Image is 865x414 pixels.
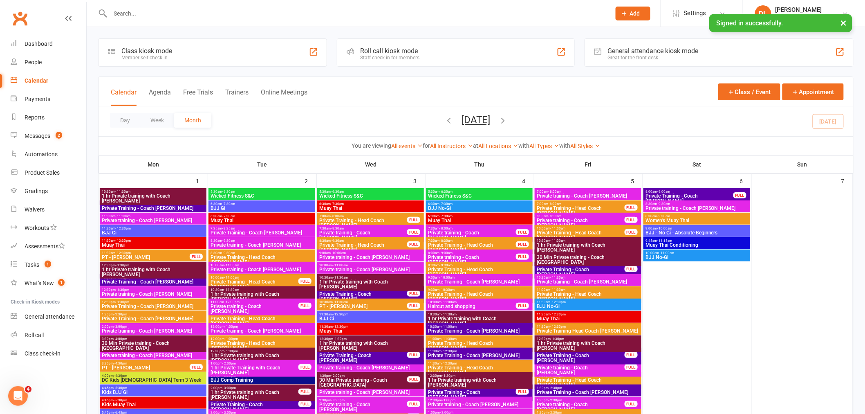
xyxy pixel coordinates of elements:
span: - 1:00pm [224,337,238,341]
span: Private training - Coach [PERSON_NAME] [101,328,205,333]
span: - 11:00am [550,239,565,243]
span: 12:30pm [319,337,422,341]
span: - 1:30pm [116,300,129,304]
a: Dashboard [11,35,86,53]
span: Private Training - Head Coach [PERSON_NAME] [319,218,408,228]
span: Private Training - Coach [PERSON_NAME] [428,328,531,333]
span: Private Training - Coach [PERSON_NAME] [536,267,625,277]
span: Private Training Head Coach [PERSON_NAME] [536,328,640,333]
span: - 11:00am [224,263,239,267]
span: 12:30pm [101,300,205,304]
div: Roll call kiosk mode [360,47,419,55]
span: Private Training - Head Coach [PERSON_NAME] [210,316,314,326]
span: 10:30am [319,300,408,304]
span: - 7:30am [222,214,235,218]
span: PT - [PERSON_NAME] [101,255,190,260]
span: 11:00am [210,300,299,304]
span: 8:00am [645,190,734,193]
span: - 11:00am [550,227,565,230]
div: Member self check-in [121,55,172,61]
span: - 8:30am [439,239,453,243]
span: 7:00am [536,202,625,206]
div: People [25,59,42,65]
div: Class check-in [25,350,61,357]
a: Workouts [11,219,86,237]
div: General attendance [25,313,74,320]
span: Private training - Coach [PERSON_NAME] [101,292,205,297]
button: [DATE] [462,114,490,126]
span: - 3:00pm [114,325,127,328]
span: Private Training - Coach [PERSON_NAME] [101,316,205,321]
span: Private Training - Coach [PERSON_NAME] [428,279,531,284]
span: BJJ No-Gi [536,304,640,309]
strong: You are viewing [352,142,391,149]
div: Class kiosk mode [121,47,172,55]
span: 10:30am [210,288,314,292]
span: Private Training - Coach [PERSON_NAME] [645,193,734,203]
div: FULL [625,205,638,211]
span: 11:30am [101,239,205,243]
span: - 7:30am [439,214,453,218]
span: 8:30am [645,202,748,206]
span: 8:30am [645,214,748,218]
span: - 6:30am [439,190,453,193]
span: 12:30pm [101,263,205,267]
span: - 10:00am [439,276,455,279]
div: FULL [407,303,420,309]
a: Waivers [11,200,86,219]
div: 6 [740,174,751,187]
span: Private Training - Head Coach [PERSON_NAME] [428,292,531,301]
div: Tasks [25,261,39,268]
span: - 11:00am [224,276,239,279]
span: Private Training - Head Coach [PERSON_NAME] [210,279,299,289]
a: What's New1 [11,274,86,292]
span: 8:30am [319,239,408,243]
div: Messages [25,133,50,139]
th: Fri [534,156,643,173]
span: Private Training - Head Coach [PERSON_NAME] [210,255,314,265]
span: PT - [PERSON_NAME] [319,304,408,309]
span: - 10:00am [657,227,672,230]
a: Product Sales [11,164,86,182]
span: 10:00am [210,276,299,279]
div: Staff check-in for members [360,55,419,61]
span: Wicked Fitness S&C [319,193,422,198]
span: 1 hr Private training with Coach [PERSON_NAME] [319,279,422,289]
div: 5 [631,174,643,187]
span: BJJ - No Gi - Absolute Beginners [645,230,748,235]
span: - 11:30am [333,276,348,279]
iframe: Intercom live chat [8,386,28,406]
span: 7:00am [536,190,640,193]
span: - 12:30pm [550,313,566,316]
a: All events [391,143,423,149]
span: - 11:30am [333,300,348,304]
a: Payments [11,90,86,108]
button: Agenda [149,88,171,106]
div: Gradings [25,188,48,194]
button: Add [616,7,650,20]
button: Class / Event [718,83,780,100]
strong: with [559,142,570,149]
span: Private training - Coach [PERSON_NAME] [428,230,516,240]
div: FULL [298,303,311,309]
a: All Types [529,143,559,149]
span: 2:00pm [101,325,205,328]
span: 12:00pm [210,337,314,341]
div: Dashboard [25,40,53,47]
div: FULL [407,217,420,223]
span: - 9:30am [657,214,670,218]
div: Reports [25,114,45,121]
span: 12:00pm [210,325,314,328]
a: All Styles [570,143,600,149]
span: BJJ Gi [319,316,422,321]
span: - 11:00am [441,300,457,304]
span: 5:30am [319,190,422,193]
span: 10:00am [428,300,516,304]
span: - 12:30pm [115,227,131,230]
span: - 12:30pm [550,300,566,304]
div: Workouts [25,225,49,231]
span: - 9:30am [222,251,235,255]
span: Muay Thai Conditioning [645,243,748,248]
strong: for [423,142,430,149]
span: 8:30am [210,251,314,255]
